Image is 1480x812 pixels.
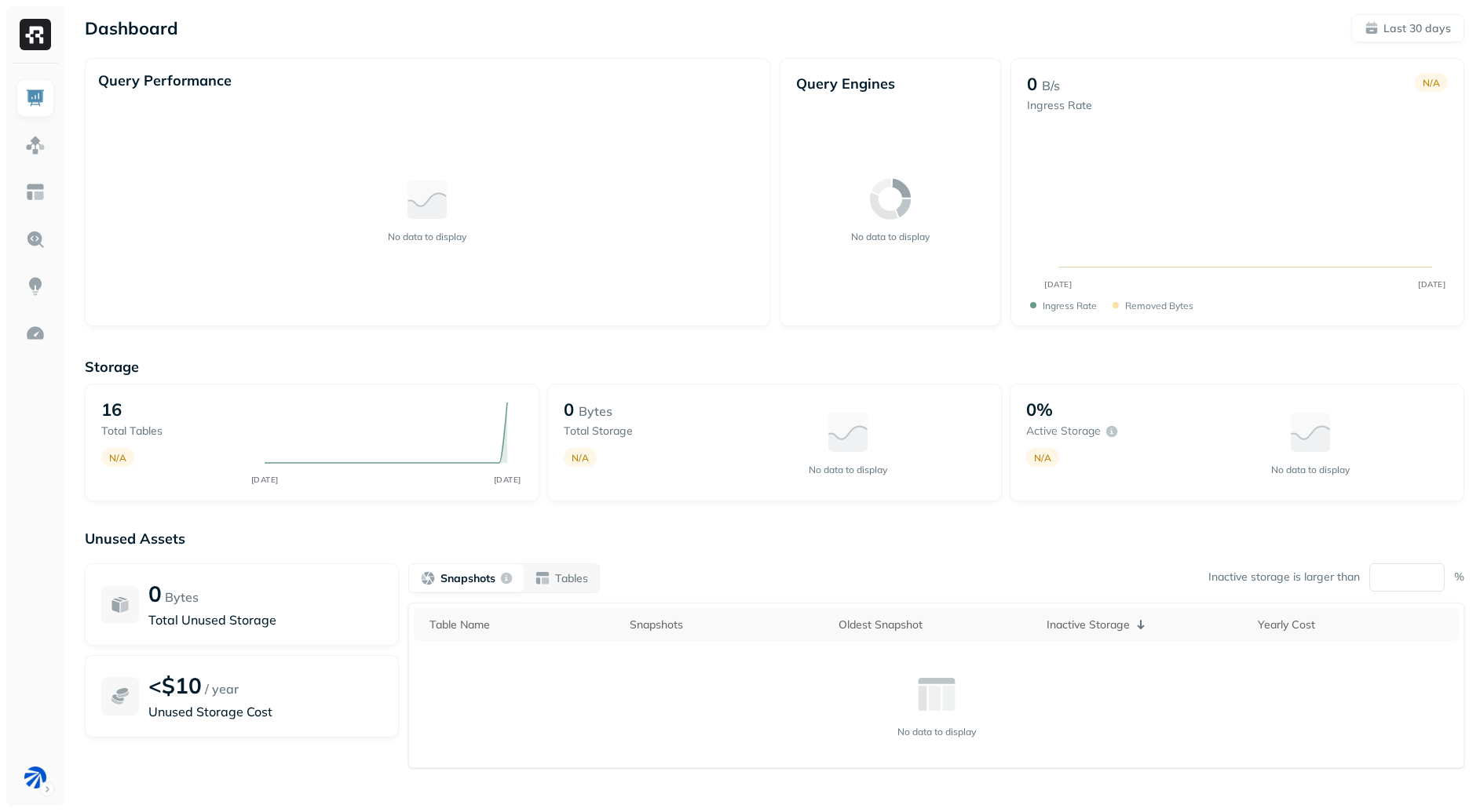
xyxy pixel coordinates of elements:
button: Last 30 days [1351,14,1464,42]
tspan: [DATE] [250,475,278,485]
p: No data to display [1271,464,1350,475]
p: No data to display [897,726,976,737]
p: Unused Storage Cost [148,702,382,721]
p: No data to display [809,464,887,475]
p: % [1454,570,1464,584]
p: 0 [564,399,574,421]
p: No data to display [388,231,466,242]
div: Snapshots [630,617,822,632]
p: Query Engines [796,75,985,93]
p: Unused Assets [85,530,1464,548]
p: Ingress Rate [1043,300,1097,311]
p: Storage [85,358,1464,376]
p: Ingress Rate [1027,98,1092,113]
p: Snapshots [440,571,495,586]
p: 0% [1026,399,1053,421]
p: 16 [101,399,122,421]
p: Dashboard [85,17,178,39]
p: 0 [1027,73,1037,95]
img: Optimization [25,323,46,344]
p: Removed bytes [1125,300,1193,311]
p: N/A [1423,77,1440,89]
p: Active storage [1026,424,1101,439]
img: BAM [24,766,46,788]
p: Last 30 days [1383,21,1451,36]
tspan: [DATE] [493,475,521,485]
p: No data to display [851,231,930,242]
img: Query Explorer [25,229,46,249]
div: Yearly Cost [1258,617,1451,632]
p: B/s [1042,76,1060,95]
tspan: [DATE] [1419,279,1446,289]
p: Bytes [579,402,612,421]
p: N/A [1034,452,1051,464]
img: Assets [25,135,46,155]
p: / year [205,679,239,698]
p: Total storage [564,424,711,439]
p: N/A [572,452,589,464]
p: Bytes [165,588,199,606]
img: Ryft [20,19,51,50]
p: Query Performance [98,71,232,89]
p: Inactive storage is larger than [1208,570,1360,584]
img: Insights [25,276,46,297]
p: Inactive Storage [1047,617,1130,632]
p: Total Unused Storage [148,610,382,629]
img: Dashboard [25,88,46,108]
img: Asset Explorer [25,182,46,202]
p: 0 [148,580,162,607]
tspan: [DATE] [1045,279,1073,289]
div: Oldest Snapshot [839,617,1031,632]
p: Tables [555,571,588,586]
p: <$10 [148,672,202,699]
p: N/A [109,452,126,464]
div: Table Name [429,617,614,632]
p: Total tables [101,424,249,439]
